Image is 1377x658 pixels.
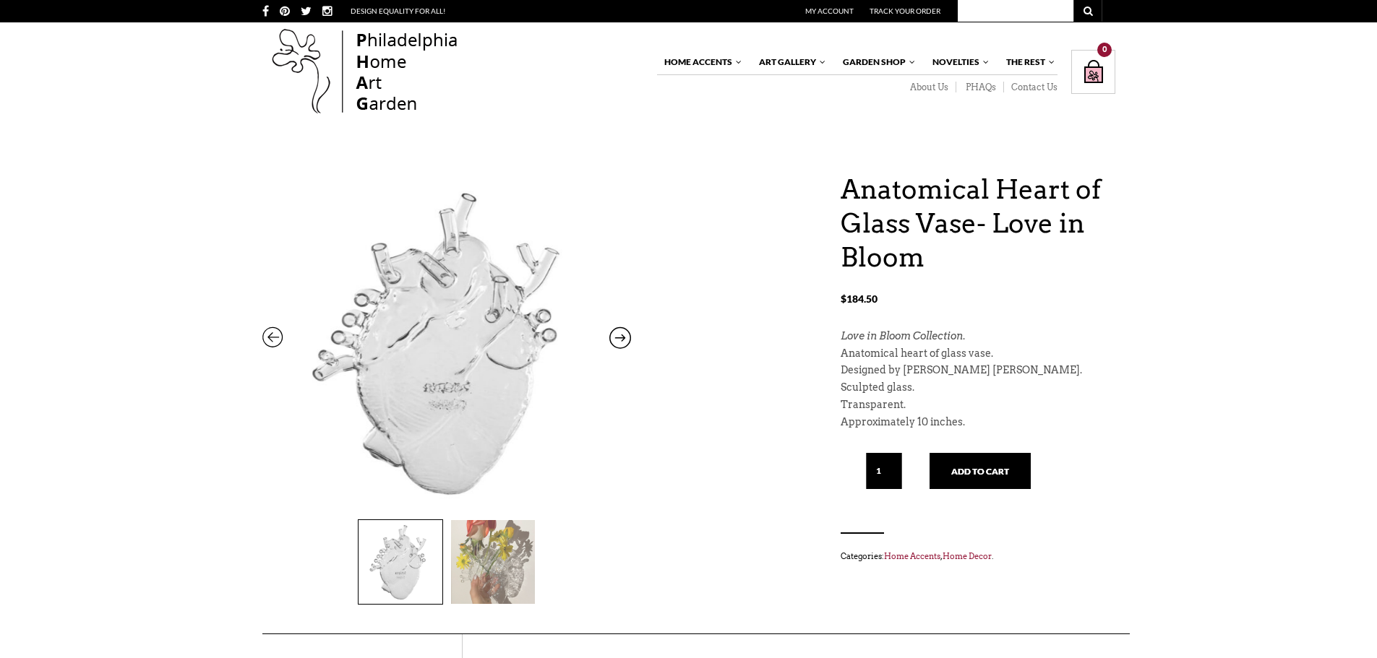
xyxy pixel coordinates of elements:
[925,50,990,74] a: Novelties
[657,50,743,74] a: Home Accents
[841,362,1115,379] p: Designed by [PERSON_NAME] [PERSON_NAME].
[841,173,1115,274] h1: Anatomical Heart of Glass Vase- Love in Bloom
[943,551,992,561] a: Home Decor
[841,379,1115,397] p: Sculpted glass.
[1004,82,1058,93] a: Contact Us
[866,453,902,489] input: Qty
[841,328,1115,345] p: .
[1097,43,1112,57] div: 0
[841,293,846,305] span: $
[870,7,940,15] a: Track Your Order
[841,548,1115,564] span: Categories: , .
[841,293,878,305] bdi: 184.50
[841,414,1115,431] p: Approximately 10 inches.
[956,82,1004,93] a: PHAQs
[884,551,940,561] a: Home Accents
[901,82,956,93] a: About Us
[841,345,1115,363] p: Anatomical heart of glass vase.
[752,50,827,74] a: Art Gallery
[841,330,963,342] em: Love in Bloom Collection
[841,397,1115,414] p: Transparent.
[999,50,1056,74] a: The Rest
[836,50,917,74] a: Garden Shop
[930,453,1031,489] button: Add to cart
[805,7,854,15] a: My Account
